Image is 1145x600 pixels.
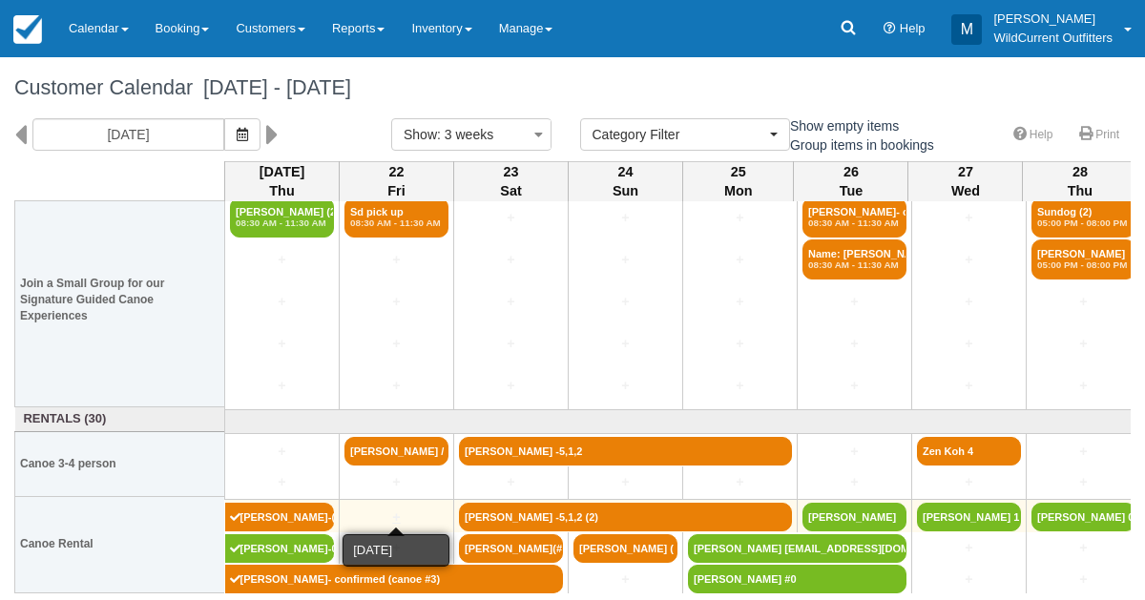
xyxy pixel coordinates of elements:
[1031,503,1135,531] a: [PERSON_NAME] 0&a (2)
[1031,538,1135,558] a: +
[344,197,448,238] a: Sd pick up08:30 AM - 11:30 AM
[802,292,906,312] a: +
[573,376,677,396] a: +
[802,334,906,354] a: +
[459,503,792,531] a: [PERSON_NAME] -5,1,2 (2)
[1002,121,1065,149] a: Help
[13,15,42,44] img: checkfront-main-nav-mini-logo.png
[344,472,448,492] a: +
[573,334,677,354] a: +
[344,538,448,558] a: +
[884,23,896,35] i: Help
[454,161,569,201] th: 23 Sat
[459,334,563,354] a: +
[340,161,454,201] th: 22 Fri
[794,161,908,201] th: 26 Tue
[20,410,220,428] a: Rentals (30)
[1037,259,1130,271] em: 05:00 PM - 08:00 PM
[683,161,794,201] th: 25 Mon
[917,334,1021,354] a: +
[917,292,1021,312] a: +
[225,161,340,201] th: [DATE] Thu
[344,376,448,396] a: +
[917,437,1021,466] a: Zen Koh 4
[14,76,1131,99] h1: Customer Calendar
[459,534,563,563] a: [PERSON_NAME](#0)
[230,442,334,462] a: +
[688,472,792,492] a: +
[808,259,901,271] em: 08:30 AM - 11:30 AM
[193,75,351,99] span: [DATE] - [DATE]
[230,472,334,492] a: +
[225,565,564,593] a: [PERSON_NAME]- confirmed (canoe #3)
[459,250,563,270] a: +
[917,569,1021,590] a: +
[1031,239,1135,279] a: [PERSON_NAME]05:00 PM - 08:00 PM
[688,376,792,396] a: +
[688,534,906,563] a: [PERSON_NAME] [EMAIL_ADDRESS][DOMAIN_NAME] (
[459,472,563,492] a: +
[573,250,677,270] a: +
[917,503,1021,531] a: [PERSON_NAME] 1
[1068,121,1131,149] a: Print
[573,534,677,563] a: [PERSON_NAME] ( #
[688,292,792,312] a: +
[1023,161,1137,201] th: 28 Thu
[1031,472,1135,492] a: +
[344,292,448,312] a: +
[230,250,334,270] a: +
[917,376,1021,396] a: +
[344,507,448,528] a: +
[951,14,982,45] div: M
[768,137,949,151] span: Group items in bookings
[993,10,1113,29] p: [PERSON_NAME]
[459,292,563,312] a: +
[15,431,225,496] th: Canoe 3-4 person
[391,118,552,151] button: Show: 3 weeks
[573,472,677,492] a: +
[993,29,1113,48] p: WildCurrent Outfitters
[459,376,563,396] a: +
[344,334,448,354] a: +
[230,292,334,312] a: +
[1031,197,1135,238] a: Sundog (2)05:00 PM - 08:00 PM
[1031,334,1135,354] a: +
[459,208,563,228] a: +
[900,21,926,35] span: Help
[569,161,683,201] th: 24 Sun
[344,250,448,270] a: +
[404,127,437,142] span: Show
[580,118,790,151] button: Category Filter
[1031,442,1135,462] a: +
[688,250,792,270] a: +
[688,565,906,593] a: [PERSON_NAME] #0
[236,217,328,229] em: 08:30 AM - 11:30 AM
[437,127,493,142] span: : 3 weeks
[917,538,1021,558] a: +
[802,197,906,238] a: [PERSON_NAME]- confir (2)08:30 AM - 11:30 AM
[15,496,225,592] th: Canoe Rental
[768,118,914,132] span: Show empty items
[768,131,947,159] label: Group items in bookings
[230,376,334,396] a: +
[1031,292,1135,312] a: +
[802,503,906,531] a: [PERSON_NAME]
[573,208,677,228] a: +
[459,437,792,466] a: [PERSON_NAME] -5,1,2
[768,112,911,140] label: Show empty items
[802,442,906,462] a: +
[230,334,334,354] a: +
[802,472,906,492] a: +
[908,161,1023,201] th: 27 Wed
[688,334,792,354] a: +
[573,292,677,312] a: +
[802,376,906,396] a: +
[917,208,1021,228] a: +
[808,217,901,229] em: 08:30 AM - 11:30 AM
[1031,376,1135,396] a: +
[573,569,677,590] a: +
[225,503,335,531] a: [PERSON_NAME]-(canoe #1)
[917,250,1021,270] a: +
[344,437,448,466] a: [PERSON_NAME] / (canoe #4)
[1037,217,1130,229] em: 05:00 PM - 08:00 PM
